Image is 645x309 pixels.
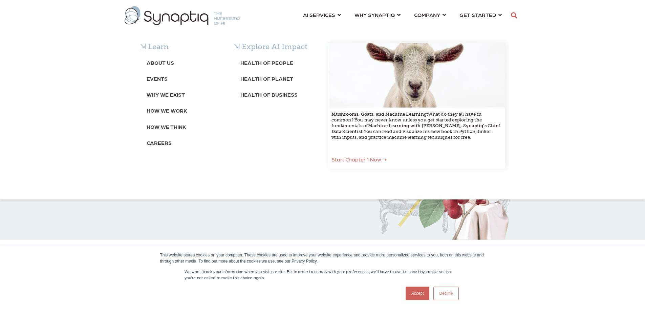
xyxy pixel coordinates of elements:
[303,8,341,21] a: AI SERVICES
[212,199,300,216] iframe: Embedded CTA
[414,8,446,21] a: COMPANY
[354,10,395,19] span: WHY SYNAPTIQ
[125,6,240,25] img: synaptiq logo-1
[303,10,335,19] span: AI SERVICES
[459,8,502,21] a: GET STARTED
[160,252,485,264] div: This website stores cookies on your computer. These cookies are used to improve your website expe...
[406,287,430,300] a: Accept
[354,8,401,21] a: WHY SYNAPTIQ
[128,199,199,216] iframe: Embedded CTA
[296,3,509,28] nav: menu
[414,10,440,19] span: COMPANY
[185,268,461,281] p: We won't track your information when you visit our site. But in order to comply with your prefere...
[459,10,496,19] span: GET STARTED
[433,287,458,300] a: Decline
